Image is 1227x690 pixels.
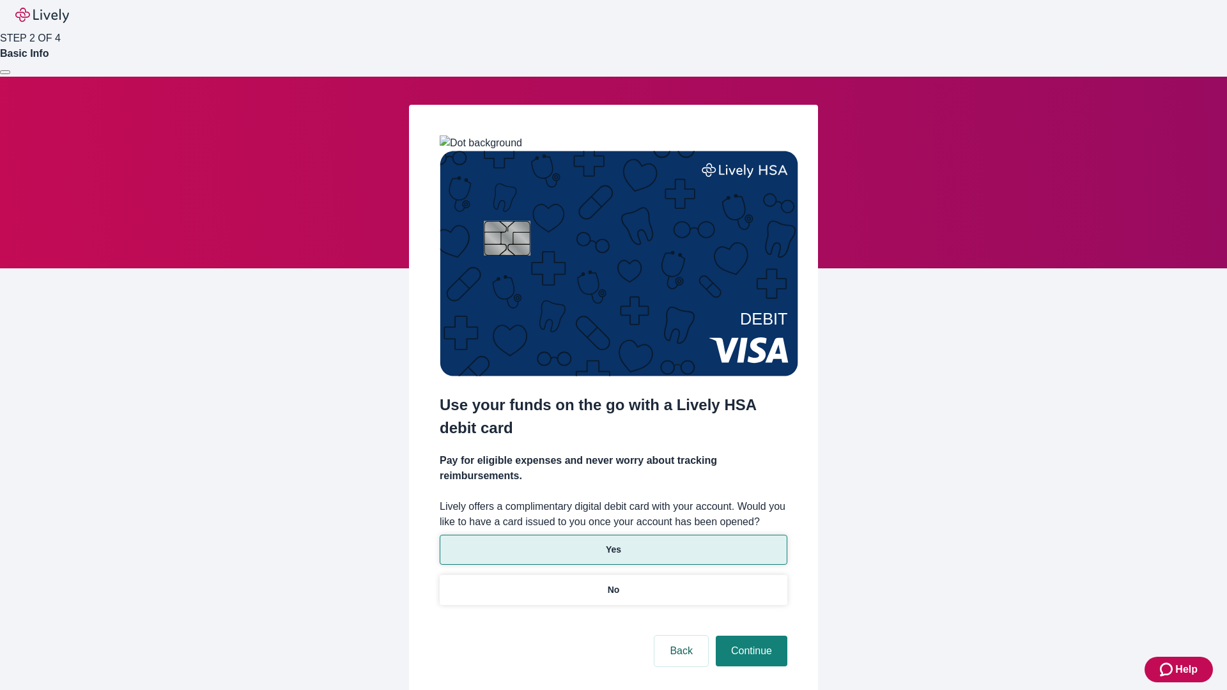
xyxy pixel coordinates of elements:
[1145,657,1213,682] button: Zendesk support iconHelp
[440,135,522,151] img: Dot background
[608,583,620,597] p: No
[440,453,787,484] h4: Pay for eligible expenses and never worry about tracking reimbursements.
[1175,662,1198,677] span: Help
[440,575,787,605] button: No
[654,636,708,666] button: Back
[440,394,787,440] h2: Use your funds on the go with a Lively HSA debit card
[440,535,787,565] button: Yes
[440,151,798,376] img: Debit card
[1160,662,1175,677] svg: Zendesk support icon
[15,8,69,23] img: Lively
[716,636,787,666] button: Continue
[606,543,621,556] p: Yes
[440,499,787,530] label: Lively offers a complimentary digital debit card with your account. Would you like to have a card...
